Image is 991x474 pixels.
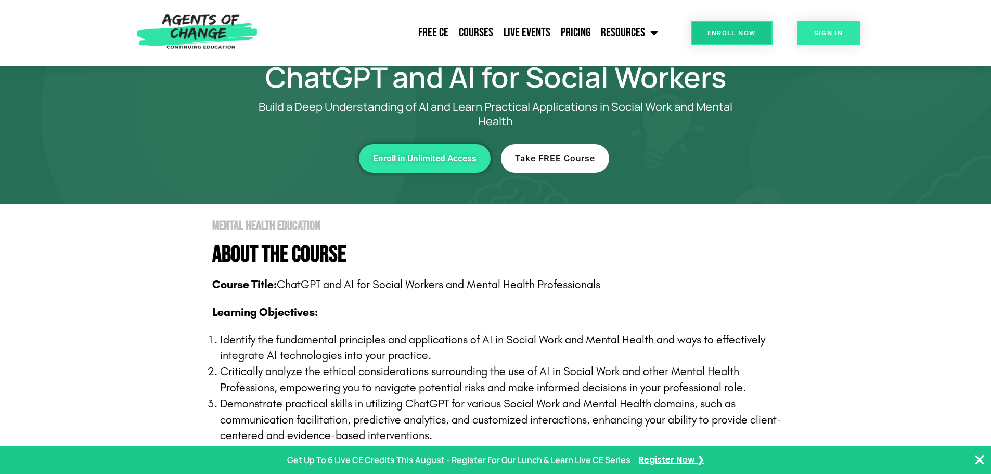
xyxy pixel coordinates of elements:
[212,243,792,266] h4: About The Course
[556,20,596,46] a: Pricing
[814,30,843,36] span: SIGN IN
[707,30,756,36] span: Enroll Now
[596,20,663,46] a: Resources
[212,278,277,291] b: Course Title:
[973,454,986,466] button: Close Banner
[413,20,454,46] a: Free CE
[241,99,751,129] p: Build a Deep Understanding of AI and Learn Practical Applications in Social Work and Mental Health
[220,364,792,396] p: Critically analyze the ethical considerations surrounding the use of AI in Social Work and other ...
[359,144,491,173] a: Enroll in Unlimited Access
[199,65,792,89] h1: ChatGPT and AI for Social Workers
[287,453,630,468] p: Get Up To 6 Live CE Credits This August - Register For Our Lunch & Learn Live CE Series
[498,20,556,46] a: Live Events
[220,332,792,364] p: Identify the fundamental principles and applications of AI in Social Work and Mental Health and w...
[212,220,792,233] h2: Mental Health Education
[373,154,477,163] span: Enroll in Unlimited Access
[797,21,860,45] a: SIGN IN
[691,21,773,45] a: Enroll Now
[212,305,318,319] b: Learning Objectives:
[454,20,498,46] a: Courses
[639,453,704,468] a: Register Now ❯
[212,277,792,293] p: ChatGPT and AI for Social Workers and Mental Health Professionals
[220,396,792,444] p: Demonstrate practical skills in utilizing ChatGPT for various Social Work and Mental Health domai...
[515,154,595,163] span: Take FREE Course
[501,144,609,173] a: Take FREE Course
[263,20,663,46] nav: Menu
